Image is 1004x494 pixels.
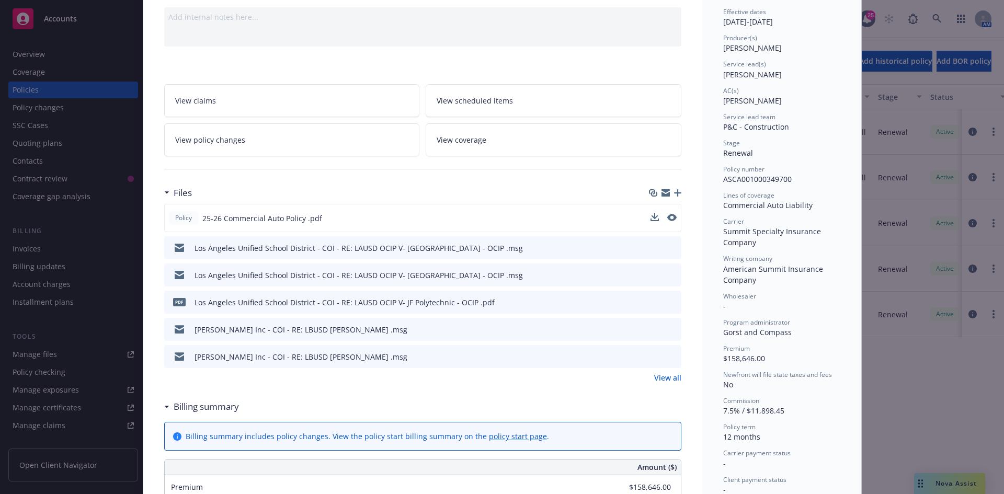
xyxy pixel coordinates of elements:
span: - [723,301,726,311]
span: Policy [173,213,194,223]
span: ASCA001000349700 [723,174,792,184]
h3: Files [174,186,192,200]
span: Service lead(s) [723,60,766,68]
span: 12 months [723,432,760,442]
span: P&C - Construction [723,122,789,132]
button: preview file [667,213,677,224]
button: preview file [668,351,677,362]
span: Amount ($) [637,462,677,473]
span: View scheduled items [437,95,513,106]
span: Commission [723,396,759,405]
span: [PERSON_NAME] [723,70,782,79]
span: Program administrator [723,318,790,327]
div: Commercial Auto Liability [723,200,840,211]
button: download file [651,270,659,281]
span: Lines of coverage [723,191,774,200]
div: Billing summary includes policy changes. View the policy start billing summary on the . [186,431,549,442]
a: View claims [164,84,420,117]
button: download file [651,243,659,254]
button: download file [651,213,659,221]
a: View scheduled items [426,84,681,117]
button: preview file [668,243,677,254]
a: policy start page [489,431,547,441]
span: Summit Specialty Insurance Company [723,226,823,247]
button: download file [651,297,659,308]
button: download file [651,351,659,362]
a: View coverage [426,123,681,156]
div: Los Angeles Unified School District - COI - RE: LAUSD OCIP V- JF Polytechnic - OCIP .pdf [195,297,495,308]
button: download file [651,324,659,335]
button: preview file [668,324,677,335]
span: Renewal [723,148,753,158]
span: View coverage [437,134,486,145]
span: Carrier payment status [723,449,791,457]
span: Policy term [723,422,756,431]
span: Gorst and Compass [723,327,792,337]
span: Stage [723,139,740,147]
div: [PERSON_NAME] Inc - COI - RE: LBUSD [PERSON_NAME] .msg [195,351,407,362]
div: Billing summary [164,400,239,413]
div: Los Angeles Unified School District - COI - RE: LAUSD OCIP V- [GEOGRAPHIC_DATA] - OCIP .msg [195,270,523,281]
button: preview file [668,297,677,308]
div: [PERSON_NAME] Inc - COI - RE: LBUSD [PERSON_NAME] .msg [195,324,407,335]
span: View policy changes [175,134,245,145]
span: pdf [173,298,186,306]
span: American Summit Insurance Company [723,264,825,285]
div: Files [164,186,192,200]
div: Add internal notes here... [168,12,677,22]
span: No [723,380,733,389]
span: $158,646.00 [723,353,765,363]
span: Policy number [723,165,765,174]
span: 7.5% / $11,898.45 [723,406,784,416]
span: Premium [723,344,750,353]
span: Producer(s) [723,33,757,42]
span: Premium [171,482,203,492]
span: Wholesaler [723,292,756,301]
span: AC(s) [723,86,739,95]
span: Carrier [723,217,744,226]
span: [PERSON_NAME] [723,43,782,53]
div: [DATE] - [DATE] [723,7,840,27]
button: download file [651,213,659,224]
span: Newfront will file state taxes and fees [723,370,832,379]
a: View policy changes [164,123,420,156]
button: preview file [668,270,677,281]
div: Los Angeles Unified School District - COI - RE: LAUSD OCIP V- [GEOGRAPHIC_DATA] - OCIP .msg [195,243,523,254]
h3: Billing summary [174,400,239,413]
span: Service lead team [723,112,775,121]
a: View all [654,372,681,383]
span: Writing company [723,254,772,263]
span: [PERSON_NAME] [723,96,782,106]
span: 25-26 Commercial Auto Policy .pdf [202,213,322,224]
button: preview file [667,214,677,221]
span: View claims [175,95,216,106]
span: Effective dates [723,7,766,16]
span: - [723,458,726,468]
span: Client payment status [723,475,786,484]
